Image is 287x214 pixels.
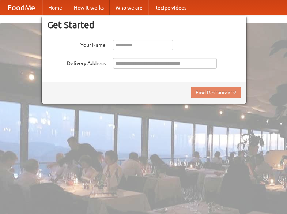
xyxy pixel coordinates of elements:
[110,0,148,15] a: Who we are
[47,58,106,67] label: Delivery Address
[42,0,68,15] a: Home
[47,19,241,30] h3: Get Started
[191,87,241,98] button: Find Restaurants!
[148,0,192,15] a: Recipe videos
[0,0,42,15] a: FoodMe
[68,0,110,15] a: How it works
[47,40,106,49] label: Your Name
